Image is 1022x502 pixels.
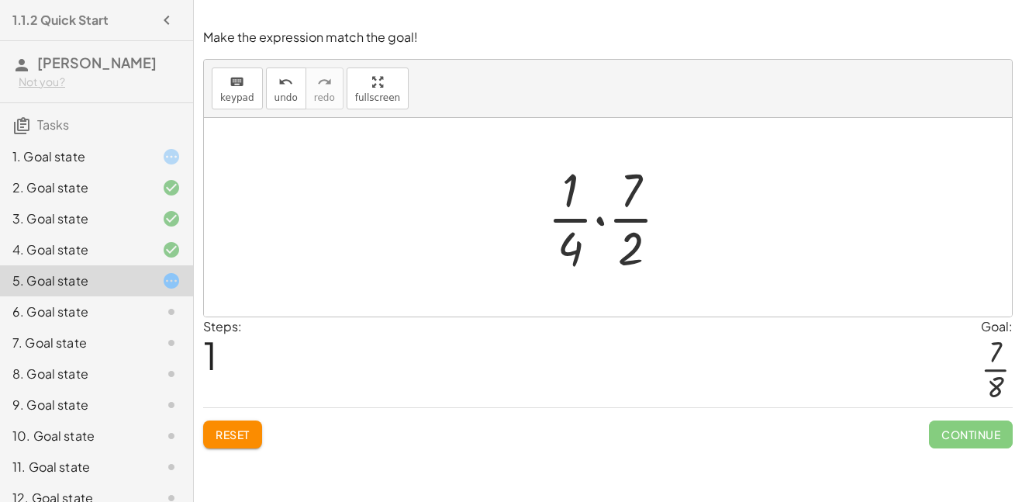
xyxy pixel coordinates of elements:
div: 3. Goal state [12,209,137,228]
span: undo [274,92,298,103]
div: 2. Goal state [12,178,137,197]
span: keypad [220,92,254,103]
span: Reset [216,428,250,441]
div: 10. Goal state [12,427,137,445]
i: undo [278,73,293,92]
button: keyboardkeypad [212,68,263,109]
i: Task not started. [162,365,181,383]
button: undoundo [266,68,306,109]
i: redo [317,73,332,92]
i: Task finished and correct. [162,209,181,228]
i: Task finished and correct. [162,178,181,197]
i: Task not started. [162,458,181,476]
p: Make the expression match the goal! [203,29,1013,47]
button: fullscreen [347,68,409,109]
button: redoredo [306,68,344,109]
div: 4. Goal state [12,241,137,259]
span: fullscreen [355,92,400,103]
div: Goal: [981,317,1013,336]
span: redo [314,92,335,103]
i: keyboard [230,73,244,92]
div: 5. Goal state [12,272,137,290]
div: 11. Goal state [12,458,137,476]
div: 9. Goal state [12,396,137,414]
div: 7. Goal state [12,334,137,352]
i: Task not started. [162,427,181,445]
i: Task started. [162,272,181,290]
span: Tasks [37,116,69,133]
i: Task started. [162,147,181,166]
i: Task not started. [162,396,181,414]
label: Steps: [203,318,242,334]
div: 6. Goal state [12,303,137,321]
div: Not you? [19,74,181,90]
i: Task finished and correct. [162,241,181,259]
span: 1 [203,331,217,379]
div: 1. Goal state [12,147,137,166]
span: [PERSON_NAME] [37,54,157,71]
div: 8. Goal state [12,365,137,383]
button: Reset [203,421,262,448]
i: Task not started. [162,334,181,352]
h4: 1.1.2 Quick Start [12,11,109,29]
i: Task not started. [162,303,181,321]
